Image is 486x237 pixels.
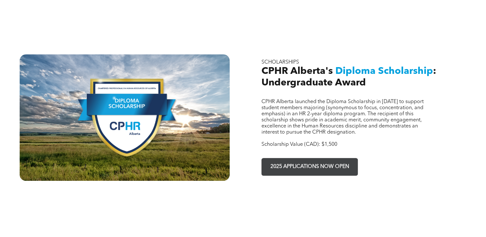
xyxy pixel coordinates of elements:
span: CPHR Alberta's [261,66,333,76]
span: Scholarship Value (CAD): $1,500 [261,142,337,147]
span: CPHR Alberta launched the Diploma Scholarship in [DATE] to support student members majoring (syno... [261,99,424,135]
span: Diploma Scholarship [335,66,433,76]
span: : Undergraduate Award [261,66,436,88]
span: SCHOLARSHIPS [261,60,299,65]
span: 2025 APPLICATIONS NOW OPEN [268,161,351,173]
a: 2025 APPLICATIONS NOW OPEN [261,158,358,176]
